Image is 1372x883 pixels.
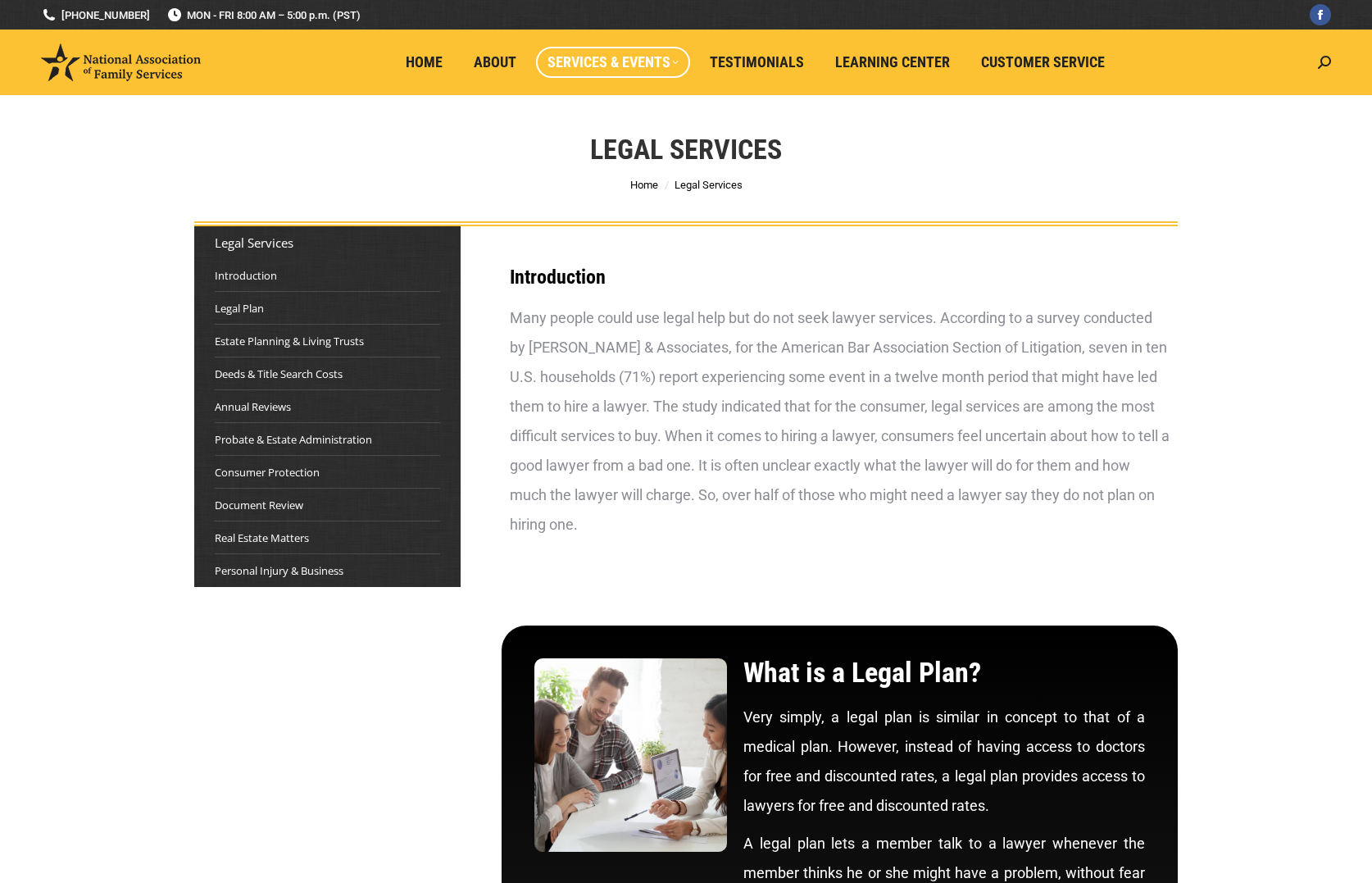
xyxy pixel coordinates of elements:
[215,366,343,382] a: Deeds & Title Search Costs
[675,179,743,191] span: Legal Services
[215,267,277,284] a: Introduction
[41,7,150,23] a: [PHONE_NUMBER]
[215,300,264,316] a: Legal Plan
[406,53,443,71] span: Home
[215,431,372,448] a: Probate & Estate Administration
[510,267,1170,287] h3: Introduction
[510,303,1170,539] div: Many people could use legal help but do not seek lawyer services. According to a survey conducted...
[534,658,727,852] img: What is a legal plan?
[462,47,528,78] a: About
[743,658,1145,686] h2: What is a Legal Plan?
[215,497,303,513] a: Document Review
[215,562,343,579] a: Personal Injury & Business
[215,333,364,349] a: Estate Planning & Living Trusts
[590,131,782,167] h1: Legal Services
[981,53,1105,71] span: Customer Service
[41,43,201,81] img: National Association of Family Services
[474,53,516,71] span: About
[970,47,1116,78] a: Customer Service
[835,53,950,71] span: Learning Center
[215,464,320,480] a: Consumer Protection
[394,47,454,78] a: Home
[743,703,1145,821] p: Very simply, a legal plan is similar in concept to that of a medical plan. However, instead of ha...
[215,234,440,251] div: Legal Services
[824,47,961,78] a: Learning Center
[215,398,291,415] a: Annual Reviews
[630,179,658,191] a: Home
[547,53,679,71] span: Services & Events
[710,53,804,71] span: Testimonials
[1310,4,1331,25] a: Facebook page opens in new window
[698,47,815,78] a: Testimonials
[166,7,361,23] span: MON - FRI 8:00 AM – 5:00 p.m. (PST)
[215,530,309,546] a: Real Estate Matters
